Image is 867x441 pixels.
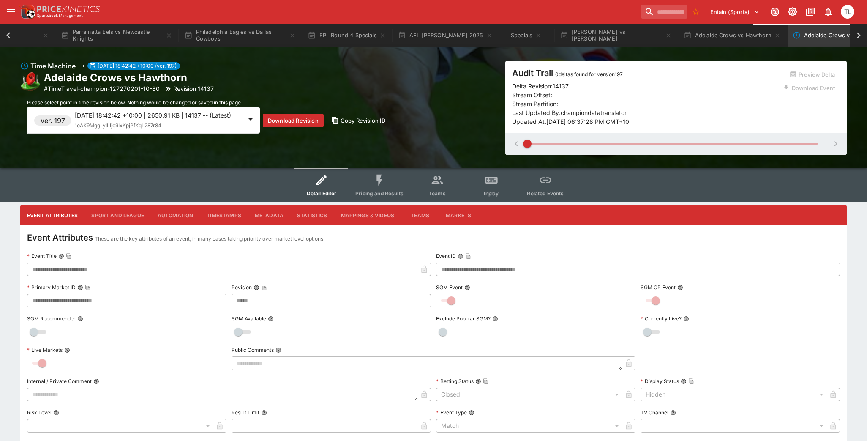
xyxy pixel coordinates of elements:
[30,61,76,71] h6: Time Machine
[436,409,467,416] p: Event Type
[27,284,76,291] p: Primary Market ID
[41,115,65,126] h6: ver. 197
[689,5,703,19] button: No Bookmarks
[492,316,498,322] button: Exclude Popular SGM?
[641,388,826,401] div: Hidden
[232,284,252,291] p: Revision
[393,24,498,47] button: AFL [PERSON_NAME] 2025
[681,378,687,384] button: Display StatusCopy To Clipboard
[290,205,334,225] button: Statistics
[27,99,242,106] span: Please select point in time revision below. Nothing would be changed or saved in this page.
[27,315,76,322] p: SGM Recommender
[3,4,19,19] button: open drawer
[785,4,800,19] button: Toggle light/dark mode
[679,24,786,47] button: Adelaide Crows vs Hawthorn
[821,4,836,19] button: Notifications
[307,190,337,197] span: Detail Editor
[670,410,676,416] button: TV Channel
[464,285,470,290] button: SGM Event
[436,252,456,260] p: Event ID
[77,285,83,290] button: Primary Market IDCopy To Clipboard
[641,315,682,322] p: Currently Live?
[355,190,404,197] span: Pricing and Results
[512,90,778,126] p: Stream Offset: Stream Partition: Last Updated By: championdatatranslator Updated At: [DATE] 06:37...
[44,71,214,84] h2: Copy To Clipboard
[458,253,463,259] button: Event IDCopy To Clipboard
[261,410,267,416] button: Result Limit
[767,4,782,19] button: Connected to PK
[44,84,160,93] p: Copy To Clipboard
[688,378,694,384] button: Copy To Clipboard
[555,24,677,47] button: [PERSON_NAME] vs [PERSON_NAME]
[803,4,818,19] button: Documentation
[93,378,99,384] button: Internal / Private Comment
[294,168,573,202] div: Event type filters
[465,253,471,259] button: Copy To Clipboard
[232,315,266,322] p: SGM Available
[327,114,391,127] button: Copy Revision ID
[27,409,52,416] p: Risk Level
[179,24,301,47] button: Philadelphia Eagles vs Dallas Cowboys
[27,346,63,353] p: Live Markets
[27,232,93,243] h4: Event Attributes
[66,253,72,259] button: Copy To Clipboard
[27,378,92,385] p: Internal / Private Comment
[53,410,59,416] button: Risk Level
[334,205,401,225] button: Mappings & Videos
[94,62,180,70] span: [DATE] 18:42:42 +10:00 (ver. 197)
[512,68,778,79] h4: Audit Trail
[58,253,64,259] button: Event TitleCopy To Clipboard
[75,122,161,129] span: 1oAK9MggLyILljc9IxKpjPfXqL287r84
[151,205,200,225] button: Automation
[499,24,553,47] button: Specials
[303,24,391,47] button: EPL Round 4 Specials
[429,190,446,197] span: Teams
[37,6,100,12] img: PriceKinetics
[484,190,499,197] span: Inplay
[275,347,281,353] button: Public Comments
[85,205,150,225] button: Sport and League
[641,5,687,19] input: search
[512,82,569,90] p: Delta Revision: 14137
[705,5,765,19] button: Select Tenant
[555,71,623,77] span: 0 deltas found for version 197
[75,111,242,120] p: [DATE] 18:42:42 +10:00 | 2650.91 KB | 14137 -- (Latest)
[20,205,85,225] button: Event Attributes
[641,409,668,416] p: TV Channel
[436,378,474,385] p: Betting Status
[436,315,491,322] p: Exclude Popular SGM?
[232,346,274,353] p: Public Comments
[268,316,274,322] button: SGM Available
[248,205,290,225] button: Metadata
[436,284,463,291] p: SGM Event
[200,205,248,225] button: Timestamps
[254,285,259,290] button: RevisionCopy To Clipboard
[263,114,324,127] button: Download Revision
[95,235,324,243] p: These are the key attributes of an event, in many cases taking priority over market level options.
[641,378,679,385] p: Display Status
[841,5,854,19] div: Trent Lewis
[20,72,41,92] img: australian_rules.png
[77,316,83,322] button: SGM Recommender
[436,388,622,401] div: Closed
[401,205,439,225] button: Teams
[439,205,478,225] button: Markets
[37,14,83,18] img: Sportsbook Management
[527,190,564,197] span: Related Events
[173,84,214,93] p: Revision 14137
[838,3,857,21] button: Trent Lewis
[683,316,689,322] button: Currently Live?
[641,284,676,291] p: SGM OR Event
[232,409,259,416] p: Result Limit
[85,285,91,290] button: Copy To Clipboard
[469,410,474,416] button: Event Type
[19,3,35,20] img: PriceKinetics Logo
[475,378,481,384] button: Betting StatusCopy To Clipboard
[436,419,622,433] div: Match
[483,378,489,384] button: Copy To Clipboard
[27,252,57,260] p: Event Title
[64,347,70,353] button: Live Markets
[677,285,683,290] button: SGM OR Event
[261,285,267,290] button: Copy To Clipboard
[56,24,177,47] button: Parramatta Eels vs Newcastle Knights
